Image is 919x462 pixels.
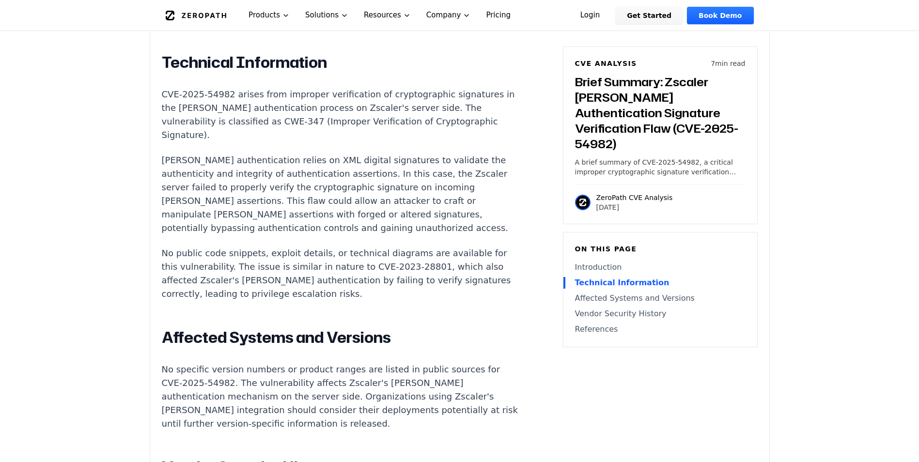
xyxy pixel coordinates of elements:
[575,195,591,210] img: ZeroPath CVE Analysis
[575,277,746,289] a: Technical Information
[162,53,522,72] h2: Technical Information
[596,202,673,212] p: [DATE]
[162,363,522,431] p: No specific version numbers or product ranges are listed in public sources for CVE-2025-54982. Th...
[575,293,746,304] a: Affected Systems and Versions
[575,157,746,177] p: A brief summary of CVE-2025-54982, a critical improper cryptographic signature verification issue...
[575,74,746,152] h3: Brief Summary: Zscaler [PERSON_NAME] Authentication Signature Verification Flaw (CVE-2025-54982)
[575,323,746,335] a: References
[575,244,746,254] h6: On this page
[162,328,522,347] h2: Affected Systems and Versions
[575,59,637,68] h6: CVE Analysis
[162,154,522,235] p: [PERSON_NAME] authentication relies on XML digital signatures to validate the authenticity and in...
[162,88,522,142] p: CVE-2025-54982 arises from improper verification of cryptographic signatures in the [PERSON_NAME]...
[575,308,746,320] a: Vendor Security History
[575,262,746,273] a: Introduction
[615,7,683,24] a: Get Started
[687,7,753,24] a: Book Demo
[162,246,522,301] p: No public code snippets, exploit details, or technical diagrams are available for this vulnerabil...
[711,59,745,68] p: 7 min read
[596,193,673,202] p: ZeroPath CVE Analysis
[569,7,612,24] a: Login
